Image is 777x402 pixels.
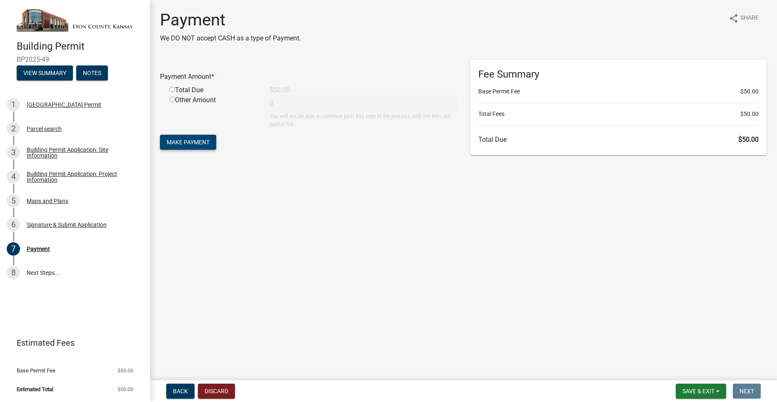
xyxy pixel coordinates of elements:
span: Make Payment [167,139,210,146]
div: 3 [7,146,20,159]
span: Back [173,388,188,394]
div: Parcel search [27,126,62,132]
button: Notes [76,65,108,80]
div: 2 [7,122,20,136]
span: BP2025-49 [17,55,133,63]
button: View Summary [17,65,73,80]
h6: Fee Summary [478,68,759,80]
div: Other Amount [163,95,263,128]
div: Building Permit Application: Site Information [27,147,137,158]
span: $50.00 [117,387,133,392]
div: 1 [7,98,20,111]
span: Estimated Total [17,387,53,392]
li: Total Fees [478,110,759,118]
button: Save & Exit [676,384,726,399]
span: Next [740,388,754,394]
div: Signature & Submit Application [27,222,107,228]
button: shareShare [722,10,765,26]
div: 6 [7,218,20,231]
span: $50.00 [738,136,759,143]
span: $50.00 [117,368,133,373]
div: 5 [7,194,20,208]
wm-modal-confirm: Notes [76,70,108,77]
div: 8 [7,266,20,279]
div: [GEOGRAPHIC_DATA] Permit [27,102,101,108]
span: Save & Exit [682,388,715,394]
div: 7 [7,242,20,256]
span: $50.00 [740,110,759,118]
span: Base Permit Fee [17,368,55,373]
h1: Payment [160,10,301,30]
span: Share [740,13,759,23]
button: Back [166,384,195,399]
img: Lyon County, Kansas [17,9,137,32]
li: Base Permit Fee [478,87,759,96]
h4: Building Permit [17,40,143,53]
span: $50.00 [740,87,759,96]
button: Make Payment [160,135,216,150]
div: 4 [7,170,20,183]
div: Payment [27,246,50,252]
a: Estimated Fees [7,334,137,351]
div: Total Due [163,85,263,95]
p: We DO NOT accept CASH as a type of Payment. [160,33,301,43]
div: Payment Amount [154,72,464,82]
i: share [729,13,739,23]
div: Maps and Plans [27,198,68,204]
button: Discard [198,384,235,399]
button: Next [733,384,761,399]
wm-modal-confirm: Summary [17,70,73,77]
div: Building Permit Application: Project Information [27,171,137,183]
h6: Total Due [478,136,759,143]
